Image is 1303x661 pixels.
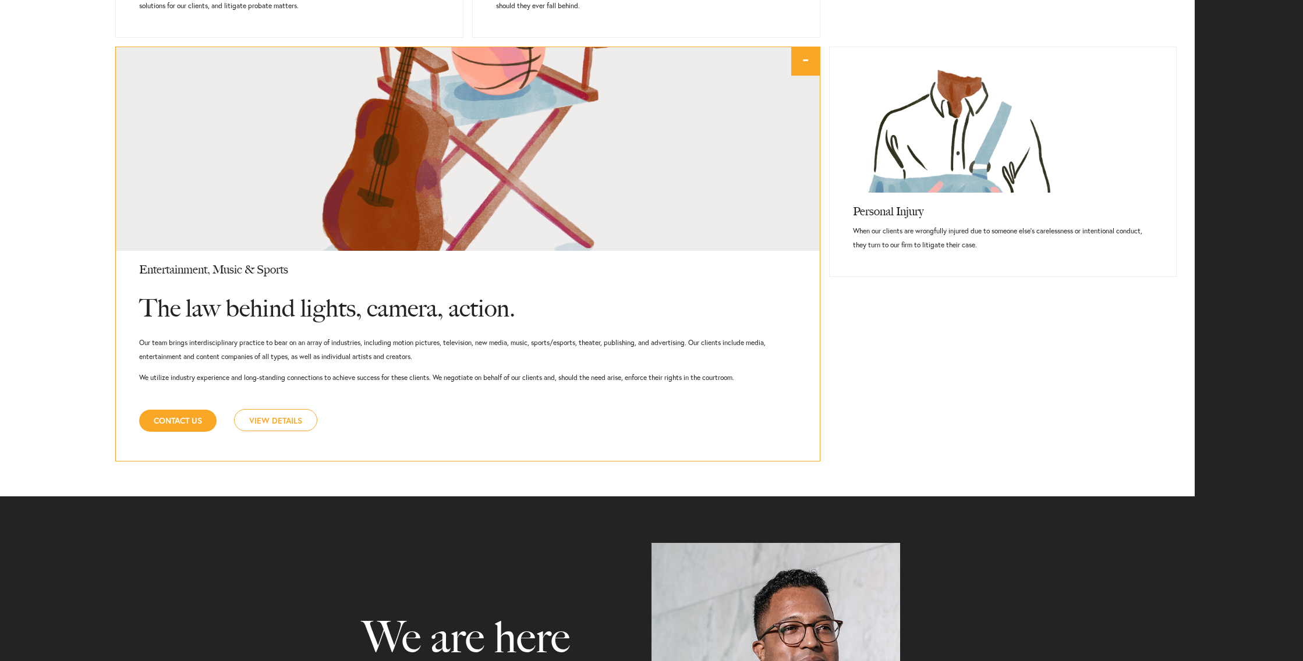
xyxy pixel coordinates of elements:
h3: Personal Injury [853,193,1153,224]
p: We utilize industry experience and long-standing connections to achieve success for these clients... [139,371,796,385]
h4: The law behind lights, camera, action. [139,282,796,329]
a: Personal InjuryWhen our clients are wrongfully injured due to someone else’s carelessness or inte... [830,193,1177,276]
h3: Entertainment, Music & Sports [139,251,796,282]
a: Entertainment, Music & SportsThe law behind lights, camera, action.Our team brings interdisciplin... [116,251,819,409]
a: Contact Us [139,410,217,432]
p: When our clients are wrongfully injured due to someone else’s carelessness or intentional conduct... [853,224,1153,252]
p: Our team brings interdisciplinary practice to bear on an array of industries, including motion pi... [139,336,796,364]
a: - [791,47,820,76]
a: View Details [234,409,317,431]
